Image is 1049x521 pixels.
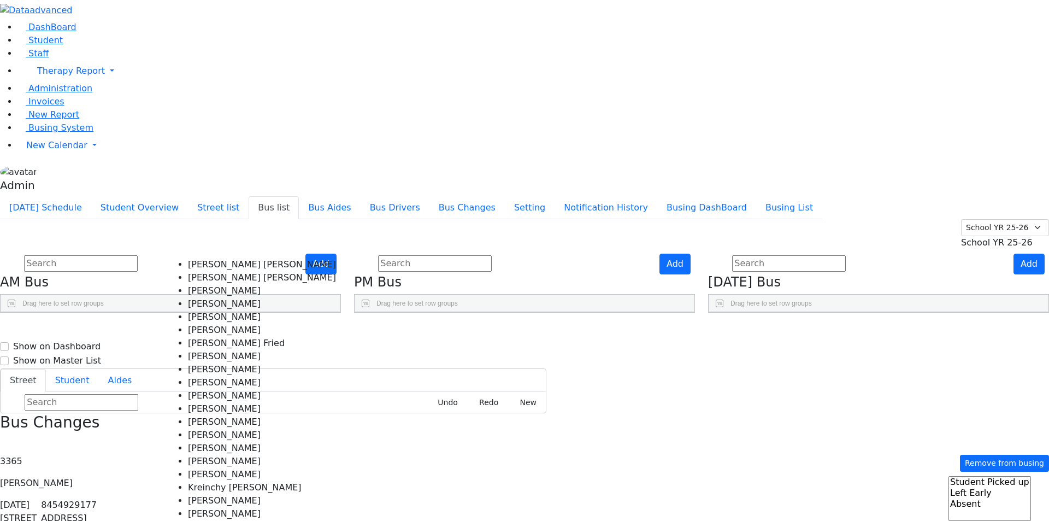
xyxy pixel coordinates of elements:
[505,196,555,219] button: Setting
[376,300,458,307] span: Drag here to set row groups
[188,297,336,311] li: [PERSON_NAME]
[188,455,336,468] li: [PERSON_NAME]
[188,415,336,429] li: [PERSON_NAME]
[28,48,49,58] span: Staff
[188,258,336,271] li: [PERSON_NAME] [PERSON_NAME]
[37,66,105,76] span: Therapy Report
[22,300,104,307] span: Drag here to set row groups
[961,219,1049,236] select: Default select example
[188,389,336,402] li: [PERSON_NAME]
[46,369,99,392] button: Student
[188,468,336,481] li: [PERSON_NAME]
[188,402,336,415] li: [PERSON_NAME]
[188,363,336,376] li: [PERSON_NAME]
[28,83,92,93] span: Administration
[361,196,429,219] button: Bus Drivers
[188,429,336,442] li: [PERSON_NAME]
[26,140,87,150] span: New Calendar
[188,337,336,350] li: [PERSON_NAME] Fried
[28,109,79,120] span: New Report
[467,394,503,411] button: Redo
[28,35,63,45] span: Student
[188,284,336,297] li: [PERSON_NAME]
[960,455,1049,472] button: Remove from busing
[732,255,846,272] input: Search
[188,196,249,219] button: Street list
[949,499,1030,510] option: Absent
[961,237,1033,248] span: School YR 25-26
[24,255,138,272] input: Search
[188,350,336,363] li: [PERSON_NAME]
[17,35,63,45] a: Student
[17,22,76,32] a: DashBoard
[13,354,101,367] label: Show on Master List
[17,96,64,107] a: Invoices
[17,60,1049,82] a: Therapy Report
[378,255,492,272] input: Search
[1,369,46,392] button: Street
[188,507,336,520] li: [PERSON_NAME]
[429,196,505,219] button: Bus Changes
[17,122,93,133] a: Busing System
[17,109,79,120] a: New Report
[28,96,64,107] span: Invoices
[13,340,101,353] label: Show on Dashboard
[188,376,336,389] li: [PERSON_NAME]
[508,394,541,411] button: New
[188,481,336,494] li: Kreinchy [PERSON_NAME]
[17,48,49,58] a: Staff
[99,369,142,392] button: Aides
[949,477,1030,488] option: Student Picked up
[756,196,822,219] button: Busing List
[426,394,463,411] button: Undo
[659,254,691,274] button: Add
[188,324,336,337] li: [PERSON_NAME]
[730,300,812,307] span: Drag here to set row groups
[555,196,657,219] button: Notification History
[1013,254,1045,274] button: Add
[17,83,92,93] a: Administration
[305,254,337,274] button: Add
[708,274,1049,290] h4: [DATE] Bus
[28,122,93,133] span: Busing System
[188,494,336,507] li: [PERSON_NAME]
[657,196,756,219] button: Busing DashBoard
[17,134,1049,156] a: New Calendar
[1,392,546,413] div: Street
[188,271,336,284] li: [PERSON_NAME] [PERSON_NAME]
[299,196,360,219] button: Bus Aides
[249,196,299,219] button: Bus list
[949,488,1030,499] option: Left Early
[188,442,336,455] li: [PERSON_NAME]
[28,22,76,32] span: DashBoard
[91,196,188,219] button: Student Overview
[354,274,695,290] h4: PM Bus
[25,394,138,411] input: Search
[188,311,336,324] li: [PERSON_NAME]
[41,500,97,510] span: 8454929177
